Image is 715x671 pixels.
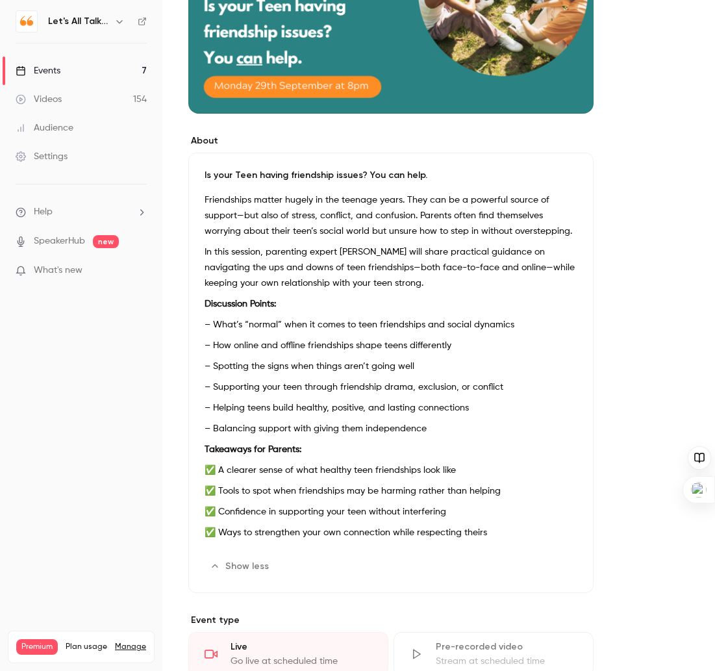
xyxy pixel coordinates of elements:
[436,655,577,668] div: Stream at scheduled time
[205,462,577,478] p: ✅ A clearer sense of what healthy teen friendships look like
[205,359,577,374] p: – Spotting the signs when things aren’t going well
[205,317,577,333] p: – What’s “normal” when it comes to teen friendships and social dynamics
[16,639,58,655] span: Premium
[16,121,73,134] div: Audience
[205,556,277,577] button: Show less
[16,93,62,106] div: Videos
[205,504,577,520] p: ✅ Confidence in supporting your teen without interfering
[48,15,109,28] h6: Let's All Talk Mental Health
[205,525,577,540] p: ✅ Ways to strengthen your own connection while respecting theirs
[16,150,68,163] div: Settings
[93,235,119,248] span: new
[188,134,594,147] label: About
[205,483,577,499] p: ✅ Tools to spot when friendships may be harming rather than helping
[231,655,372,668] div: Go live at scheduled time
[436,640,577,653] div: Pre-recorded video
[205,400,577,416] p: – Helping teens build healthy, positive, and lasting connections
[34,234,85,248] a: SpeakerHub
[205,192,577,239] p: Friendships matter hugely in the teenage years. They can be a powerful source of support—but also...
[205,299,276,309] strong: Discussion Points:
[231,640,372,653] div: Live
[205,421,577,437] p: – Balancing support with giving them independence
[205,379,577,395] p: – Supporting your teen through friendship drama, exclusion, or conflict
[66,642,107,652] span: Plan usage
[16,11,37,32] img: Let's All Talk Mental Health
[16,205,147,219] li: help-dropdown-opener
[188,614,594,627] p: Event type
[205,169,577,182] p: Is your Teen having friendship issues? You can help.
[115,642,146,652] a: Manage
[205,338,577,353] p: – How online and offline friendships shape teens differently
[34,205,53,219] span: Help
[131,265,147,277] iframe: Noticeable Trigger
[34,264,82,277] span: What's new
[205,244,577,291] p: In this session, parenting expert [PERSON_NAME] will share practical guidance on navigating the u...
[205,445,301,454] strong: Takeaways for Parents:
[16,64,60,77] div: Events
